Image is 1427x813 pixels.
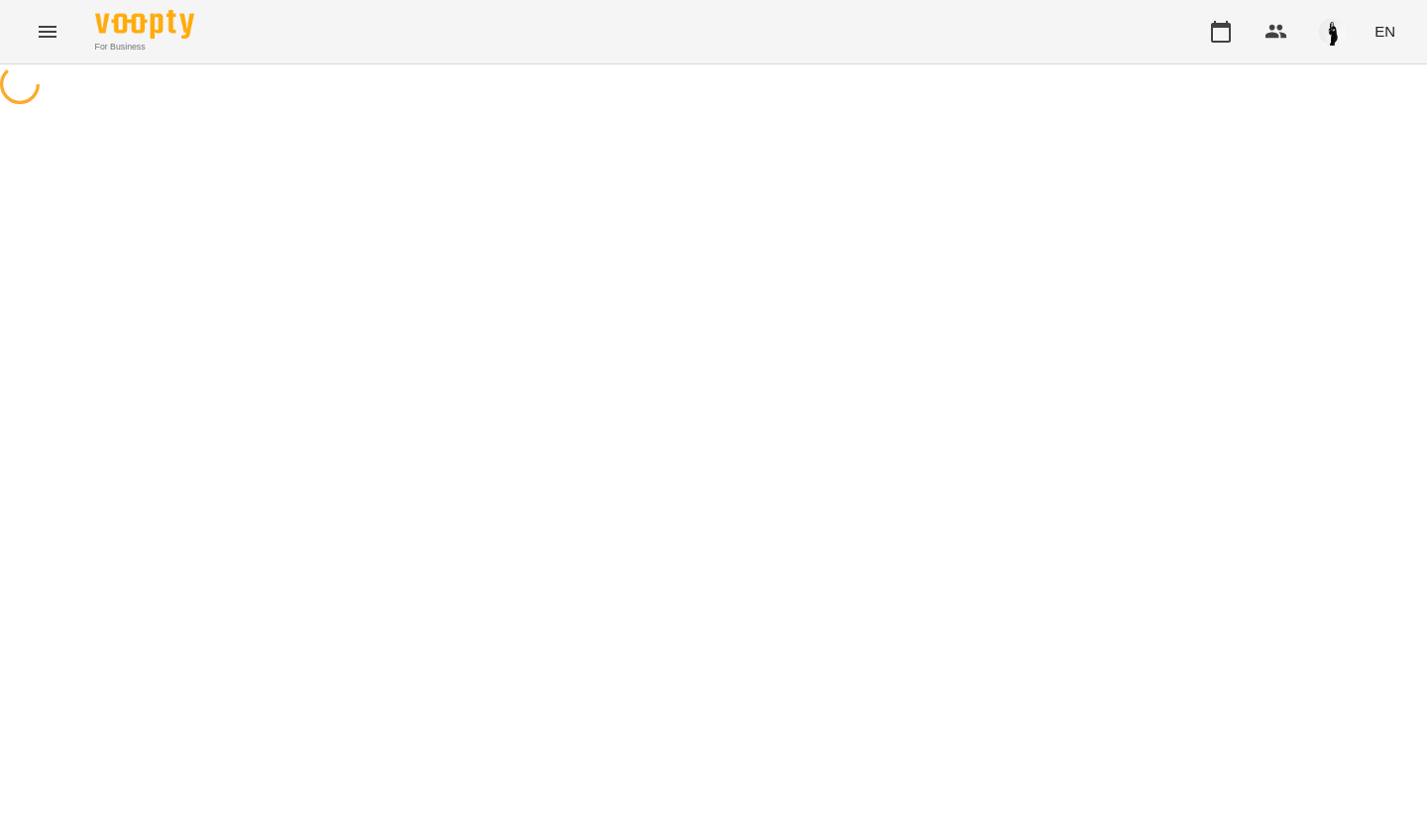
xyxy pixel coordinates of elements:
span: EN [1374,21,1395,42]
span: For Business [95,41,194,54]
img: Voopty Logo [95,10,194,39]
img: 041a4b37e20a8ced1a9815ab83a76d22.jpeg [1319,18,1347,46]
button: EN [1367,13,1403,50]
button: Menu [24,8,71,56]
